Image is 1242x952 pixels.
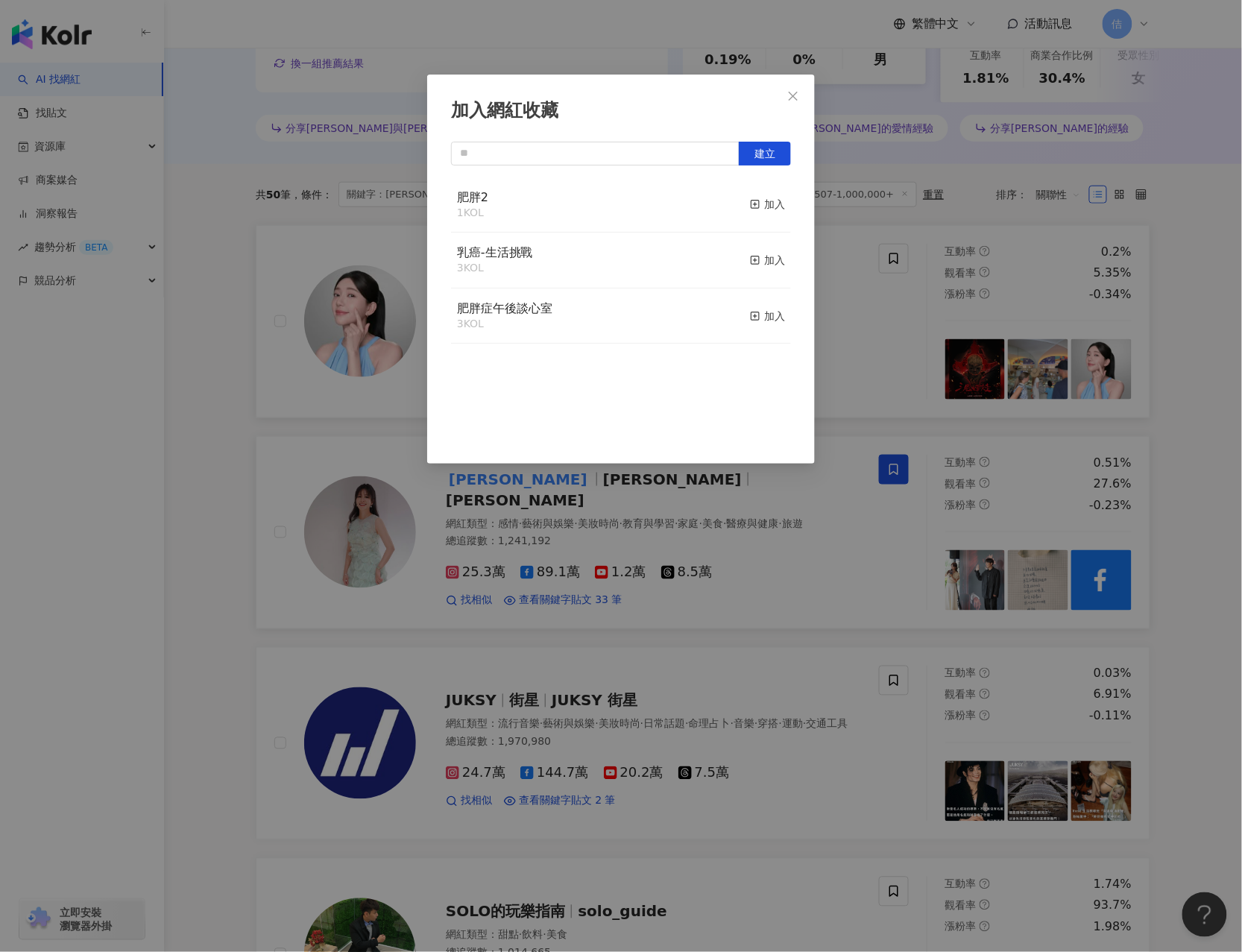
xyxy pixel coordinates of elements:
[457,247,533,259] a: 乳癌-生活挑戰
[457,301,552,315] span: 肥胖症午後談心室
[457,192,488,204] a: 肥胖2
[778,81,808,111] button: Close
[750,196,785,212] div: 加入
[457,190,488,204] span: 肥胖2
[750,252,785,268] div: 加入
[750,245,785,276] button: 加入
[457,303,552,315] a: 肥胖症午後談心室
[750,308,785,324] div: 加入
[457,261,533,276] div: 3 KOL
[739,142,791,166] button: 建立
[457,206,488,221] div: 1 KOL
[256,225,1150,418] a: KOL Avatar[PERSON_NAME]aohsuehfuPuff[PERSON_NAME]網紅類型：藝術與娛樂·保養·美妝時尚·美食·美髮·穿搭·旅遊總追蹤數：2,965,338122萬...
[750,189,785,221] button: 加入
[451,98,791,124] div: 加入網紅收藏
[750,300,785,332] button: 加入
[754,148,775,160] span: 建立
[457,245,533,259] span: 乳癌-生活挑戰
[457,317,552,332] div: 3 KOL
[787,90,799,102] span: close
